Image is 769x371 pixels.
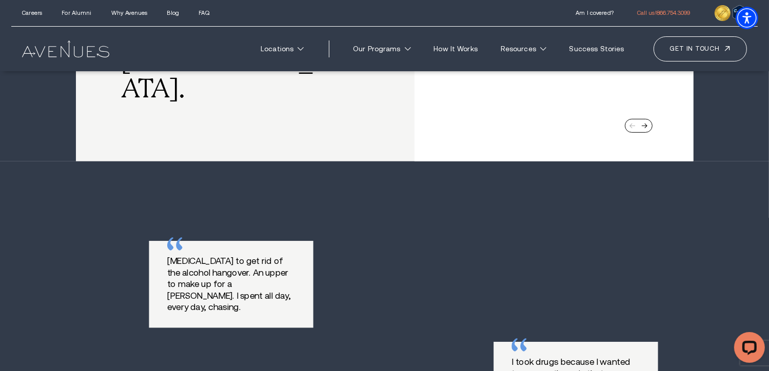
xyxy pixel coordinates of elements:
[167,255,295,313] p: [MEDICAL_DATA] to get rid of the alcohol hangover. An upper to make up for a [PERSON_NAME]. I spe...
[492,39,555,58] a: Resources
[726,328,769,371] iframe: LiveChat chat widget
[736,7,758,29] div: Accessibility Menu
[657,10,690,16] span: 866.754.3099
[252,39,312,58] a: Locations
[637,10,690,16] a: call 866.754.3099
[111,10,147,16] a: Why Avenues
[560,39,633,58] a: Success Stories
[425,39,486,58] a: How It Works
[654,36,747,61] a: Get in touch
[199,10,209,16] a: FAQ
[22,10,42,16] a: Careers
[167,10,179,16] a: Blog
[344,39,420,58] a: Our Programs
[715,5,730,20] img: clock
[62,10,91,16] a: For Alumni
[641,123,647,129] div: Next slide
[576,10,613,16] a: Am I covered?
